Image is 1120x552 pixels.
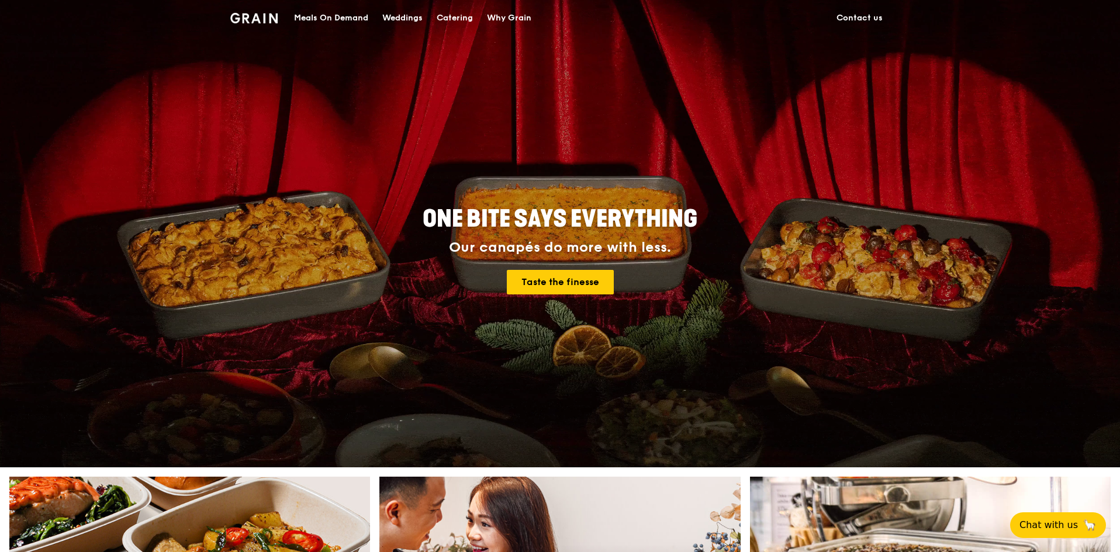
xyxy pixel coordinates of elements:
a: Taste the finesse [507,270,614,294]
div: Meals On Demand [294,1,368,36]
a: Contact us [829,1,890,36]
a: Catering [430,1,480,36]
div: Catering [437,1,473,36]
img: Grain [230,13,278,23]
div: Why Grain [487,1,531,36]
div: Our canapés do more with less. [350,239,770,256]
div: Weddings [382,1,423,36]
span: Chat with us [1019,518,1078,532]
a: Why Grain [480,1,538,36]
button: Chat with us🦙 [1010,512,1106,538]
a: Weddings [375,1,430,36]
span: 🦙 [1083,518,1097,532]
span: ONE BITE SAYS EVERYTHING [423,205,697,233]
